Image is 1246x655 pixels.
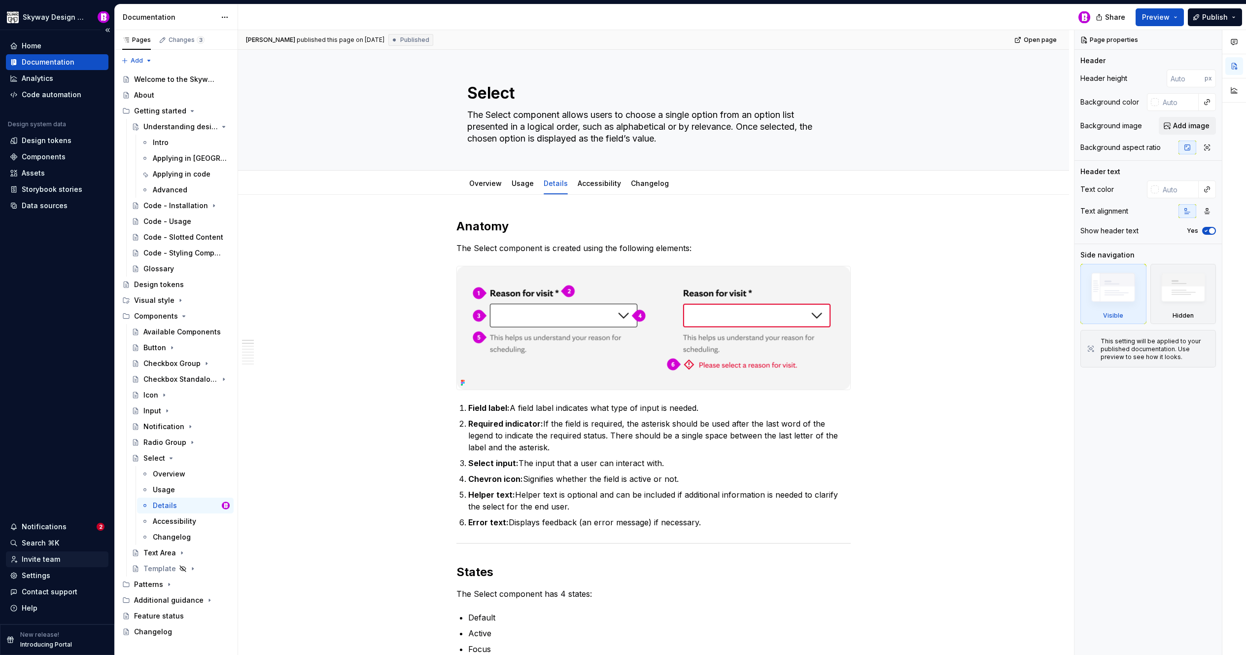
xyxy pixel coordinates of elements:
div: Design tokens [134,280,184,290]
a: Select [128,450,234,466]
a: Overview [469,179,502,187]
div: Contact support [22,587,77,597]
div: Button [143,343,166,353]
div: Getting started [118,103,234,119]
div: Welcome to the Skyway Design System! [134,74,215,84]
a: Home [6,38,108,54]
div: Search ⌘K [22,538,59,548]
div: Input [143,406,161,416]
button: Publish [1188,8,1242,26]
div: published this page on [DATE] [297,36,384,44]
a: Available Components [128,324,234,340]
div: Hidden [1173,312,1194,320]
a: Checkbox Standalone [128,371,234,387]
p: Signifies whether the field is active or not. [468,473,851,485]
a: Assets [6,165,108,181]
div: Show header text [1080,226,1139,236]
div: Changelog [153,532,191,542]
textarea: The Select component allows users to choose a single option from an option list presented in a lo... [465,107,838,146]
a: Applying in code [137,166,234,182]
a: Overview [137,466,234,482]
a: Welcome to the Skyway Design System! [118,72,234,87]
span: Share [1105,12,1125,22]
strong: Required indicator: [468,419,543,429]
a: Understanding design tokens [128,119,234,135]
strong: Chevron icon: [468,474,523,484]
div: Visual style [134,295,174,305]
div: Text alignment [1080,206,1128,216]
div: Documentation [22,57,74,67]
div: About [134,90,154,100]
a: Settings [6,568,108,583]
p: Active [468,627,851,639]
a: Usage [512,179,534,187]
div: Patterns [118,577,234,592]
div: Additional guidance [118,592,234,608]
a: Storybook stories [6,182,108,197]
div: Available Components [143,327,221,337]
a: Intro [137,135,234,150]
div: Hidden [1150,264,1216,324]
a: Open page [1011,33,1061,47]
div: Components [134,311,178,321]
div: Patterns [134,580,163,589]
button: Add [118,54,155,68]
div: Page tree [118,72,234,640]
div: Accessibility [574,173,625,193]
div: Background image [1080,121,1142,131]
div: Assets [22,168,45,178]
div: Overview [465,173,506,193]
a: Code - Usage [128,214,234,229]
div: Skyway Design System [23,12,86,22]
div: Applying in [GEOGRAPHIC_DATA] [153,153,228,163]
div: Usage [508,173,538,193]
div: Data sources [22,201,68,211]
p: A field label indicates what type of input is needed. [468,402,851,414]
p: If the field is required, the asterisk should be used after the last word of the legend to indica... [468,418,851,453]
img: Bobby Davis [1078,11,1090,23]
span: Published [400,36,429,44]
button: Collapse sidebar [101,23,114,37]
p: Helper text is optional and can be included if additional information is needed to clarify the se... [468,489,851,512]
a: Template [128,561,234,577]
div: Code automation [22,90,81,100]
a: Notification [128,419,234,435]
a: Changelog [137,529,234,545]
div: Additional guidance [134,595,204,605]
div: Header text [1080,167,1120,177]
a: Glossary [128,261,234,277]
div: Home [22,41,41,51]
div: Details [540,173,572,193]
p: Focus [468,643,851,655]
a: Applying in [GEOGRAPHIC_DATA] [137,150,234,166]
div: Visible [1080,264,1146,324]
div: Components [118,308,234,324]
div: Usage [153,485,175,495]
p: Introducing Portal [20,641,72,649]
div: Pages [122,36,151,44]
img: 7d2f9795-fa08-4624-9490-5a3f7218a56a.png [7,11,19,23]
p: The input that a user can interact with. [468,457,851,469]
div: Applying in code [153,169,210,179]
div: Text Area [143,548,176,558]
a: Data sources [6,198,108,214]
div: Radio Group [143,437,186,447]
a: Accessibility [137,513,234,529]
div: Background aspect ratio [1080,143,1161,152]
span: [PERSON_NAME] [246,36,295,44]
div: Visible [1103,312,1123,320]
a: Invite team [6,551,108,567]
a: Documentation [6,54,108,70]
div: Header height [1080,73,1127,83]
a: About [118,87,234,103]
textarea: Select [465,81,838,105]
a: Accessibility [578,179,621,187]
a: Usage [137,482,234,498]
input: Auto [1167,70,1205,87]
h2: States [456,564,851,580]
span: 2 [97,523,104,531]
div: Code - Usage [143,217,191,226]
div: Checkbox Standalone [143,374,218,384]
div: Background color [1080,97,1139,107]
div: Getting started [134,106,186,116]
